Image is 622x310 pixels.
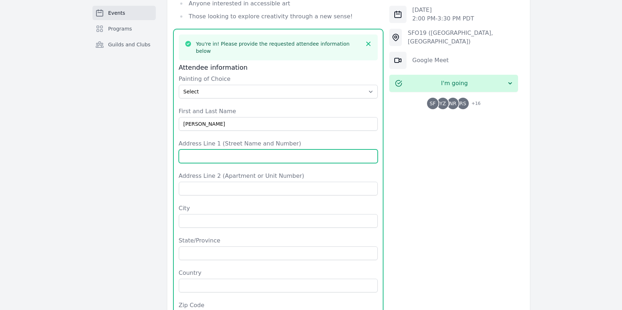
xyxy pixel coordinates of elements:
[467,99,481,109] span: + 16
[430,101,436,106] span: SF
[196,40,361,55] h3: You're in! Please provide the requested attendee information below
[459,101,466,106] span: RS
[179,107,378,116] label: First and Last Name
[408,29,518,46] div: SFO19 ([GEOGRAPHIC_DATA], [GEOGRAPHIC_DATA])
[449,101,457,106] span: NR
[179,63,378,72] h3: Attendee information
[92,37,156,52] a: Guilds and Clubs
[108,25,132,32] span: Programs
[179,204,378,213] label: City
[412,57,449,64] a: Google Meet
[389,75,518,92] button: I'm going
[179,236,378,245] label: State/Province
[108,41,151,48] span: Guilds and Clubs
[179,269,378,277] label: Country
[179,139,378,148] label: Address Line 1 (Street Name and Number)
[412,14,474,23] p: 2:00 PM - 3:30 PM PDT
[92,6,156,20] a: Events
[179,301,378,310] label: Zip Code
[440,101,446,106] span: YZ
[402,79,507,88] span: I'm going
[179,172,378,180] label: Address Line 2 (Apartment or Unit Number)
[412,6,474,14] p: [DATE]
[92,6,156,63] nav: Sidebar
[108,9,125,17] span: Events
[179,11,378,22] li: Those looking to explore creativity through a new sense!
[92,22,156,36] a: Programs
[179,75,378,83] label: Painting of Choice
